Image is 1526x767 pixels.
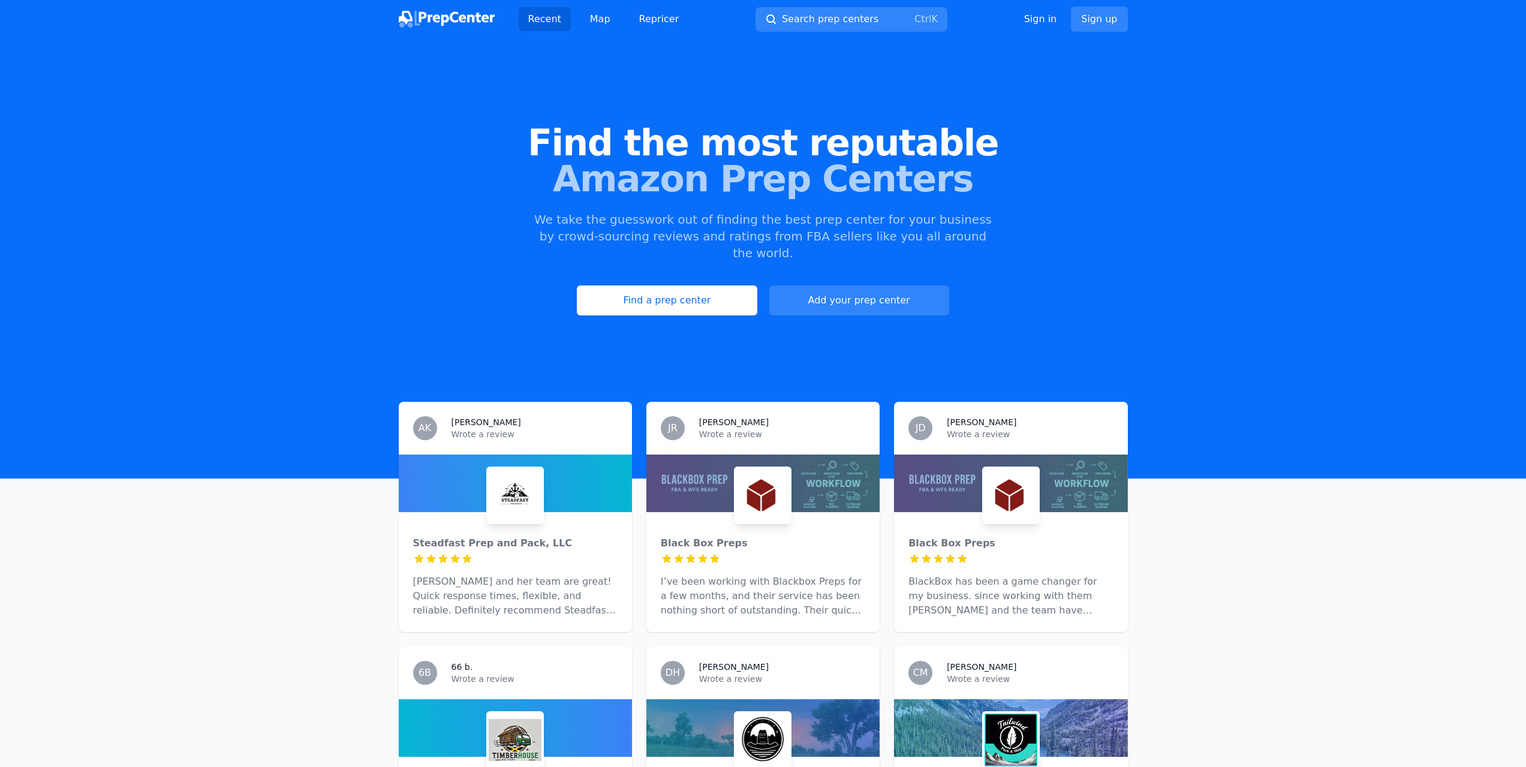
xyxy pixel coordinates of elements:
span: JD [916,423,926,433]
p: I’ve been working with Blackbox Preps for a few months, and their service has been nothing short ... [661,575,865,618]
span: Amazon Prep Centers [19,161,1507,197]
img: Black Box Preps [985,469,1037,522]
a: Repricer [630,7,689,31]
a: JD[PERSON_NAME]Wrote a reviewBlack Box PrepsBlack Box PrepsBlackBox has been a game changer for m... [894,402,1127,632]
kbd: Ctrl [914,13,931,25]
h3: [PERSON_NAME] [452,416,521,428]
span: JR [668,423,678,433]
img: PrepCenter [399,11,495,28]
a: JR[PERSON_NAME]Wrote a reviewBlack Box PrepsBlack Box PrepsI’ve been working with Blackbox Preps ... [646,402,880,632]
img: Black Box Preps [736,469,789,522]
img: Wild West Prep & Ship [736,714,789,766]
h3: 66 b. [452,661,473,673]
a: AK[PERSON_NAME]Wrote a reviewSteadfast Prep and Pack, LLCSteadfast Prep and Pack, LLC[PERSON_NAME... [399,402,632,632]
h3: [PERSON_NAME] [947,416,1016,428]
button: Search prep centersCtrlK [756,7,947,32]
div: Steadfast Prep and Pack, LLC [413,536,618,551]
span: 6B [419,668,431,678]
h3: [PERSON_NAME] [699,661,769,673]
span: Search prep centers [782,12,878,26]
a: Sign up [1071,7,1127,32]
span: CM [913,668,928,678]
p: BlackBox has been a game changer for my business. since working with them [PERSON_NAME] and the t... [908,575,1113,618]
span: AK [419,423,431,433]
p: Wrote a review [947,673,1113,685]
p: [PERSON_NAME] and her team are great! Quick response times, flexible, and reliable. Definitely re... [413,575,618,618]
a: Sign in [1024,12,1057,26]
span: Find the most reputable [19,125,1507,161]
h3: [PERSON_NAME] [947,661,1016,673]
p: Wrote a review [947,428,1113,440]
p: Wrote a review [699,673,865,685]
a: Recent [519,7,571,31]
p: Wrote a review [699,428,865,440]
img: Timberhouse Delivery Limited [489,714,541,766]
div: Black Box Preps [908,536,1113,551]
kbd: K [931,13,938,25]
a: Find a prep center [577,285,757,315]
img: Steadfast Prep and Pack, LLC [489,469,541,522]
a: Map [580,7,620,31]
img: Tailwind Pack & Ship [985,714,1037,766]
p: Wrote a review [452,428,618,440]
p: We take the guesswork out of finding the best prep center for your business by crowd-sourcing rev... [533,211,994,261]
p: Wrote a review [452,673,618,685]
h3: [PERSON_NAME] [699,416,769,428]
a: Add your prep center [769,285,949,315]
span: DH [666,668,680,678]
div: Black Box Preps [661,536,865,551]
